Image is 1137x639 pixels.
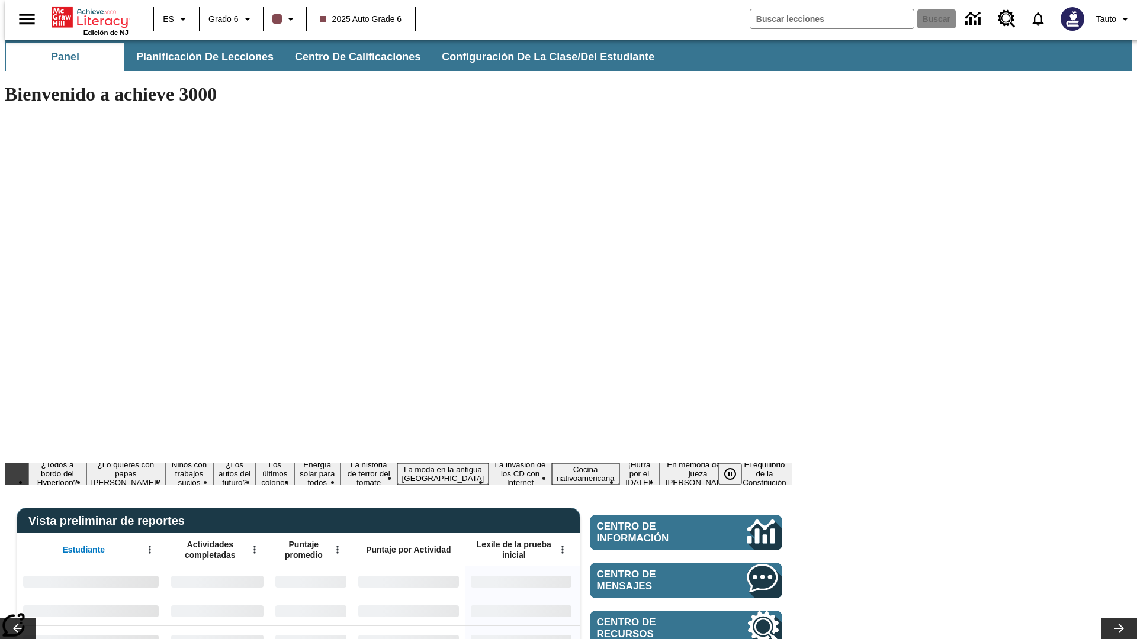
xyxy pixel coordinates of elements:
[552,463,619,485] button: Diapositiva 10 Cocina nativoamericana
[269,566,352,596] div: Sin datos,
[127,43,283,71] button: Planificación de lecciones
[165,566,269,596] div: Sin datos,
[590,563,782,598] a: Centro de mensajes
[256,459,294,489] button: Diapositiva 5 Los últimos colonos
[163,13,174,25] span: ES
[295,50,420,64] span: Centro de calificaciones
[171,539,249,560] span: Actividades completadas
[158,8,195,30] button: Lenguaje: ES, Selecciona un idioma
[141,541,159,559] button: Abrir menú
[86,459,165,489] button: Diapositiva 2 ¿Lo quieres con papas fritas?
[285,43,430,71] button: Centro de calificaciones
[165,596,269,625] div: Sin datos,
[718,463,754,485] div: Pausar
[52,5,129,29] a: Portada
[5,43,665,71] div: Subbarra de navegación
[737,459,792,489] button: Diapositiva 13 El equilibrio de la Constitución
[442,50,654,64] span: Configuración de la clase/del estudiante
[1054,4,1091,34] button: Escoja un nuevo avatar
[1061,7,1084,31] img: Avatar
[208,13,239,25] span: Grado 6
[83,29,129,36] span: Edición de NJ
[5,40,1132,71] div: Subbarra de navegación
[275,539,332,560] span: Puntaje promedio
[63,544,105,555] span: Estudiante
[554,541,571,559] button: Abrir menú
[619,459,660,489] button: Diapositiva 11 ¡Hurra por el Día de la Constitución!
[28,459,86,489] button: Diapositiva 1 ¿Todos a bordo del Hyperloop?
[269,596,352,625] div: Sin datos,
[397,463,489,485] button: Diapositiva 8 La moda en la antigua Roma
[9,2,44,37] button: Abrir el menú lateral
[590,515,782,550] a: Centro de información
[165,459,213,489] button: Diapositiva 3 Niños con trabajos sucios
[366,544,451,555] span: Puntaje por Actividad
[5,83,792,105] h1: Bienvenido a achieve 3000
[1091,8,1137,30] button: Perfil/Configuración
[1101,618,1137,639] button: Carrusel de lecciones, seguir
[213,459,256,489] button: Diapositiva 4 ¿Los autos del futuro?
[718,463,742,485] button: Pausar
[958,3,991,35] a: Centro de información
[320,13,402,25] span: 2025 Auto Grade 6
[432,43,664,71] button: Configuración de la clase/del estudiante
[1096,13,1116,25] span: Tauto
[136,50,274,64] span: Planificación de lecciones
[750,9,914,28] input: Buscar campo
[268,8,303,30] button: El color de la clase es café oscuro. Cambiar el color de la clase.
[6,43,124,71] button: Panel
[204,8,259,30] button: Grado: Grado 6, Elige un grado
[51,50,79,64] span: Panel
[659,459,736,489] button: Diapositiva 12 En memoria de la jueza O'Connor
[489,459,551,489] button: Diapositiva 9 La invasión de los CD con Internet
[471,539,557,560] span: Lexile de la prueba inicial
[1023,4,1054,34] a: Notificaciones
[52,4,129,36] div: Portada
[329,541,346,559] button: Abrir menú
[28,514,191,528] span: Vista preliminar de reportes
[597,569,712,592] span: Centro de mensajes
[341,459,397,489] button: Diapositiva 7 La historia de terror del tomate
[246,541,264,559] button: Abrir menú
[597,521,708,544] span: Centro de información
[991,3,1023,35] a: Centro de recursos, Se abrirá en una pestaña nueva.
[294,459,341,489] button: Diapositiva 6 Energía solar para todos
